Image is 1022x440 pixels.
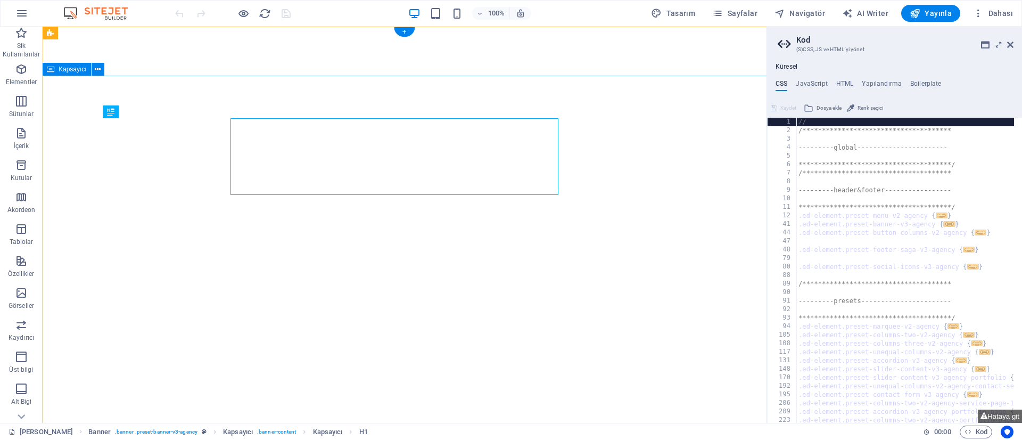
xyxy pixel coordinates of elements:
div: 4 [768,143,797,152]
div: 10 [768,194,797,203]
i: Yeniden boyutlandırmada yakınlaştırma düzeyini seçilen cihaza uyacak şekilde otomatik olarak ayarla. [516,9,525,18]
nav: breadcrumb [88,426,367,438]
div: Tasarım (Ctrl+Alt+Y) [647,5,699,22]
i: Sayfayı yeniden yükleyin [259,7,271,20]
span: ... [955,357,967,363]
div: 131 [768,356,797,365]
span: . banner-content [257,426,296,438]
div: 92 [768,305,797,314]
span: ... [963,332,975,338]
h3: (S)CSS, JS ve HTML'yi yönet [796,45,992,54]
span: AI Writer [842,8,888,19]
span: Renk seçici [858,102,883,115]
p: Kutular [11,174,32,182]
div: 79 [768,254,797,263]
span: ... [944,221,955,227]
h4: CSS [776,80,787,92]
span: : [942,428,943,436]
p: Elementler [6,78,37,86]
div: 47 [768,237,797,246]
span: Seçmek için tıkla. Düzenlemek için çift tıkla [359,426,368,438]
p: İçerik [13,142,29,150]
div: 7 [768,169,797,177]
span: Kod [965,426,987,438]
div: 195 [768,390,797,399]
div: 108 [768,339,797,348]
div: 80 [768,263,797,271]
div: 3 [768,135,797,143]
button: AI Writer [838,5,893,22]
div: 44 [768,229,797,237]
p: Alt Bigi [11,397,32,406]
h6: Oturum süresi [923,426,951,438]
button: Usercentrics [1001,426,1013,438]
span: ... [975,230,986,235]
p: Tablolar [10,238,34,246]
div: 2 [768,126,797,135]
span: ... [975,366,986,372]
span: ... [979,349,991,355]
span: Sayfalar [712,8,757,19]
div: 9 [768,186,797,194]
button: Dosya ekle [802,102,843,115]
p: Özellikler [8,270,34,278]
span: ... [971,340,983,346]
span: ... [936,213,947,218]
span: Yayınla [910,8,952,19]
div: 11 [768,203,797,211]
span: Seçmek için tıkla. Düzenlemek için çift tıkla [223,426,253,438]
p: Üst bilgi [9,365,33,374]
div: 206 [768,399,797,408]
a: Seçimi iptal etmek için tıkla. Sayfaları açmak için çift tıkla [9,426,73,438]
div: 192 [768,382,797,390]
div: 8 [768,177,797,186]
button: Kod [960,426,992,438]
div: 5 [768,152,797,160]
p: Sütunlar [9,110,34,118]
h4: HTML [836,80,854,92]
div: 48 [768,246,797,254]
span: . banner .preset-banner-v3-agency [115,426,197,438]
button: Sayfalar [708,5,762,22]
h2: Kod [796,35,1013,45]
h4: Yapılandırma [862,80,902,92]
button: Navigatör [770,5,829,22]
h4: Boilerplate [910,80,942,92]
p: Akordeon [7,206,36,214]
div: + [394,27,415,37]
div: 1 [768,118,797,126]
div: 93 [768,314,797,322]
span: Seçmek için tıkla. Düzenlemek için çift tıkla [313,426,343,438]
div: 89 [768,280,797,288]
div: 148 [768,365,797,373]
div: 223 [768,416,797,425]
h4: Küresel [776,63,797,71]
div: 105 [768,331,797,339]
div: 88 [768,271,797,280]
div: 41 [768,220,797,229]
span: ... [967,264,979,270]
button: reload [258,7,271,20]
button: Ön izleme modundan çıkıp düzenlemeye devam etmek için buraya tıklayın [237,7,250,20]
div: 117 [768,348,797,356]
p: Kaydırıcı [9,333,34,342]
h6: 100% [488,7,505,20]
span: Kapsayıcı [59,66,87,72]
span: ... [963,247,975,252]
span: Tasarım [651,8,695,19]
img: Editor Logo [61,7,141,20]
span: ... [947,323,959,329]
i: Bu element, özelleştirilebilir bir ön ayar [202,429,207,435]
button: Tasarım [647,5,699,22]
div: 94 [768,322,797,331]
button: Yayınla [901,5,960,22]
div: 12 [768,211,797,220]
div: 91 [768,297,797,305]
span: Dosya ekle [817,102,842,115]
span: Navigatör [774,8,825,19]
span: ... [967,392,979,397]
span: 00 00 [934,426,951,438]
div: 6 [768,160,797,169]
button: Dahası [969,5,1017,22]
span: Seçmek için tıkla. Düzenlemek için çift tıkla [88,426,111,438]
